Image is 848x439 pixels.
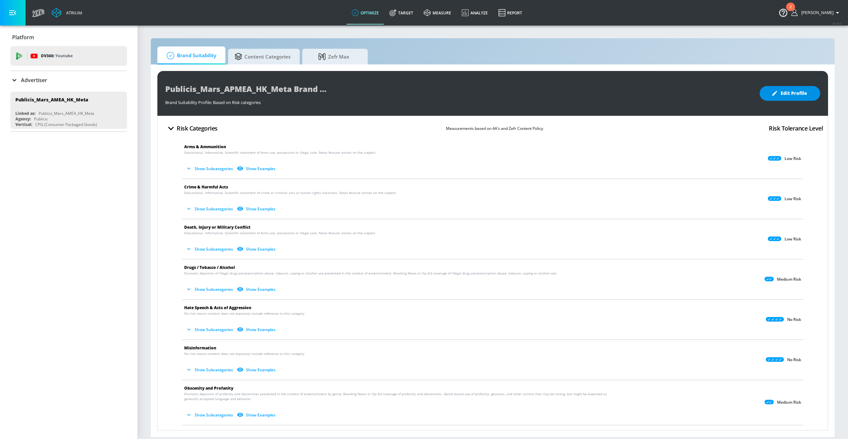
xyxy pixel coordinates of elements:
div: Publicis [34,116,48,122]
div: Agency: [15,116,31,122]
button: Show Examples [236,324,278,335]
p: Medium Risk [777,277,801,282]
span: No risk means content does not expressly include reference to this category. [184,311,305,316]
span: login as: shannon.belforti@zefr.com [799,10,834,15]
a: measure [418,1,456,25]
button: Show Examples [236,284,278,295]
div: Advertiser [10,71,127,89]
a: Report [493,1,527,25]
div: Atrium [63,10,82,16]
a: Atrium [52,8,82,18]
button: Show Subcategories [184,410,236,420]
div: Vertical: [15,122,32,127]
button: Show Subcategories [184,163,236,174]
div: Linked as: [15,111,35,116]
span: Educational, Informative, Scientific treatment of Arms use, possession or illegal sale. News feat... [184,150,376,155]
p: DV360: [41,52,73,60]
div: DV360: Youtube [10,46,127,66]
span: Brand Suitability [164,48,216,63]
span: Crime & Harmful Acts [184,184,228,190]
a: Analyze [456,1,493,25]
h4: Risk Tolerance Level [769,124,823,133]
button: Show Examples [236,163,278,174]
p: Measurements based on 4A’s and Zefr Content Policy [446,125,543,132]
div: Platform [10,28,127,46]
span: v 4.28.0 [832,22,841,25]
button: Risk Categories [163,121,220,136]
div: CPG (Consumer Packaged Goods) [35,122,97,127]
button: [PERSON_NAME] [791,9,841,17]
div: Brand Suitability Profile: Based on Risk categories [165,96,753,105]
span: Arms & Ammunition [184,144,226,149]
span: Dramatic depiction of profanity and obscenities presented in the context of entertainment by genr... [184,392,609,401]
button: Show Examples [236,203,278,214]
button: Show Subcategories [184,244,236,255]
p: Low Risk [785,237,801,242]
span: No risk means content does not expressly include reference to this category. [184,351,305,356]
p: Platform [12,34,34,41]
p: No Risk [787,317,801,322]
span: Zefr Max [309,49,359,64]
button: Show Subcategories [184,284,236,295]
button: Show Subcategories [184,364,236,375]
span: Content Categories [235,49,291,64]
span: Edit Profile [773,89,807,97]
button: Open Resource Center, 2 new notifications [774,3,792,22]
span: Death, Injury or Military Conflict [184,224,251,230]
button: Show Examples [236,410,278,420]
span: Educational, Informative, Scientific treatment of Arms use, possession or illegal sale. News feat... [184,231,376,236]
button: Show Examples [236,244,278,255]
h4: Risk Categories [177,124,218,133]
a: Target [384,1,418,25]
p: Advertiser [21,77,47,84]
div: Publicis_Mars_AMEA_HK_MetaLinked as:Publicis_Mars_AMEA_HK_MetaAgency:PublicisVertical:CPG (Consum... [10,92,127,129]
button: Show Subcategories [184,203,236,214]
p: Low Risk [785,156,801,161]
p: No Risk [787,357,801,362]
p: Youtube [55,52,73,59]
div: 2 [789,7,792,15]
span: Dramatic depiction of illegal drug use/prescription abuse, tobacco, vaping or alcohol use present... [184,271,557,276]
button: Show Examples [236,364,278,375]
span: Educational, Informative, Scientific treatment of crime or criminal acts or human rights violatio... [184,190,397,195]
p: Medium Risk [777,400,801,405]
button: Edit Profile [760,86,820,101]
span: Hate Speech & Acts of Aggression [184,305,251,310]
p: Low Risk [785,196,801,202]
span: Obscenity and Profanity [184,385,233,391]
span: Misinformation [184,345,216,351]
a: optimize [346,1,384,25]
div: Publicis_Mars_AMEA_HK_Meta [15,97,88,103]
span: Drugs / Tobacco / Alcohol [184,265,235,270]
div: Publicis_Mars_AMEA_HK_Meta [39,111,94,116]
button: Show Subcategories [184,324,236,335]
